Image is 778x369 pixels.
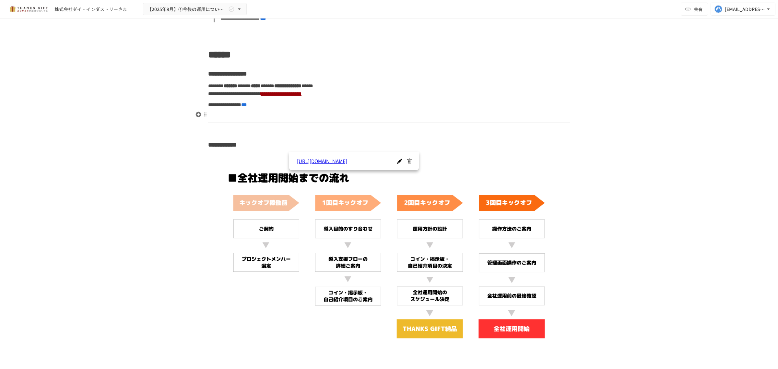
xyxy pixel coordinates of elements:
[725,5,765,13] div: [EMAIL_ADDRESS][DOMAIN_NAME]
[147,5,227,13] span: 【2025年9月】①今後の運用についてのご案内/THANKS GIFTキックオフMTG
[143,3,247,16] button: 【2025年9月】①今後の運用についてのご案内/THANKS GIFTキックオフMTG
[711,3,775,16] button: [EMAIL_ADDRESS][DOMAIN_NAME]
[54,6,127,13] div: 株式会社ダイ・インダストリーさま
[208,153,570,357] img: kzKEn7MWOhAUgku4lF6fqg8Hfr0iw4SW5F03YMDRvIt
[8,4,49,14] img: mMP1OxWUAhQbsRWCurg7vIHe5HqDpP7qZo7fRoNLXQh
[297,157,400,165] a: [URL][DOMAIN_NAME]
[681,3,708,16] button: 共有
[694,6,703,13] span: 共有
